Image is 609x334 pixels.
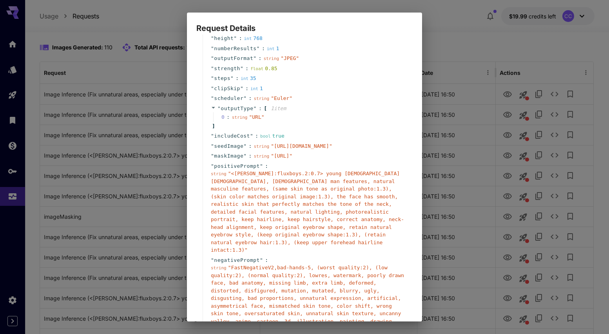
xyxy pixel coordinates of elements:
span: negativePrompt [214,256,260,264]
span: " [234,35,237,41]
div: 0.85 [250,65,277,73]
div: : [227,113,230,121]
span: string [254,144,269,149]
span: : [259,105,262,113]
span: " [253,55,256,61]
span: " [211,153,214,159]
span: " [211,133,214,139]
span: " [240,65,243,71]
span: : [262,45,265,53]
span: string [211,265,227,270]
span: " [URL] " [271,153,292,159]
span: " Euler " [271,95,292,101]
span: positivePrompt [214,162,260,170]
span: " [243,153,246,159]
span: includeCost [214,132,250,140]
span: " [211,75,214,81]
span: " [260,163,263,169]
span: " [254,105,257,111]
span: bool [260,134,271,139]
span: : [265,162,268,170]
span: scheduler [214,94,243,102]
span: string [211,171,227,176]
span: " [240,85,243,91]
span: height [214,34,234,42]
span: numberResults [214,45,256,53]
span: : [236,74,239,82]
div: 768 [244,34,262,42]
span: " [230,75,234,81]
span: maskImage [214,152,243,160]
span: " [211,65,214,71]
span: " [211,35,214,41]
span: int [244,36,252,41]
span: float [250,66,263,71]
span: int [250,86,258,91]
span: steps [214,74,230,82]
span: " [211,95,214,101]
div: 35 [241,74,256,82]
span: ] [211,122,215,130]
span: string [232,115,248,120]
span: seedImage [214,142,243,150]
span: : [245,85,248,93]
span: " <[PERSON_NAME]:fluxboys.2:0.7> young [DEMOGRAPHIC_DATA] [DEMOGRAPHIC_DATA], [DEMOGRAPHIC_DATA] ... [211,171,404,253]
span: 0 [221,113,232,121]
span: " [211,85,214,91]
span: " JPEG " [281,55,299,61]
span: : [249,152,252,160]
span: " [211,55,214,61]
span: [ [264,105,267,113]
span: outputType [221,105,253,111]
span: " [URL][DOMAIN_NAME] " [271,143,332,149]
span: " [211,163,214,169]
span: " [243,95,246,101]
span: " [243,143,246,149]
span: : [265,256,268,264]
span: strength [214,65,240,73]
span: : [249,142,252,150]
span: clipSkip [214,85,240,93]
div: 1 [267,45,279,53]
span: " [257,45,260,51]
span: " URL " [249,114,264,120]
span: 1 item [271,105,286,111]
span: int [241,76,248,81]
div: true [260,132,285,140]
span: " [250,133,253,139]
span: outputFormat [214,54,253,62]
span: : [249,94,252,102]
span: " [260,257,263,263]
span: string [254,154,269,159]
span: string [263,56,279,61]
span: : [245,65,248,73]
span: " [211,45,214,51]
span: " [211,257,214,263]
span: : [259,54,262,62]
span: : [239,34,242,42]
span: string [254,96,269,101]
span: " [217,105,221,111]
span: " [211,143,214,149]
h2: Request Details [187,13,422,34]
span: int [267,46,275,51]
div: 1 [250,85,263,93]
span: : [255,132,258,140]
